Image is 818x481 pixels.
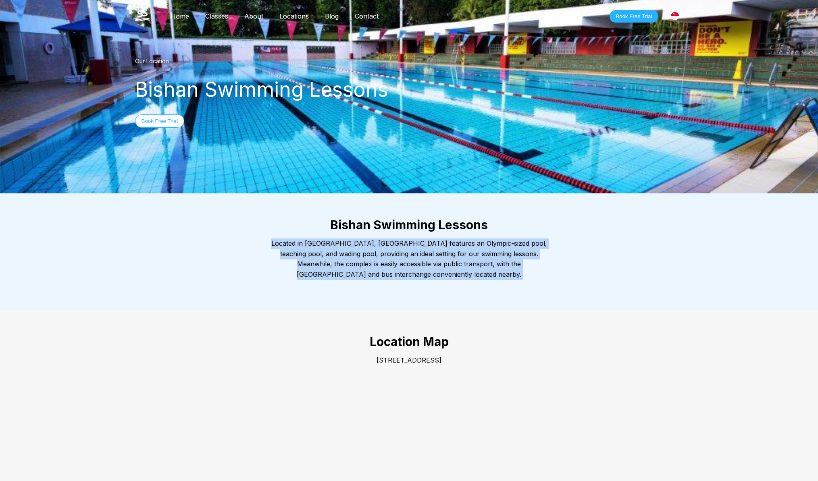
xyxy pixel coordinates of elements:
[236,12,271,20] a: About
[264,238,554,280] div: Located in [GEOGRAPHIC_DATA], [GEOGRAPHIC_DATA] features an Olympic-sized pool, teaching pool, an...
[610,10,658,23] button: Book Free Trial
[119,334,699,349] h2: Location Map
[317,12,347,20] a: Blog
[671,12,679,20] img: Singapore
[271,12,317,20] a: Locations
[135,58,683,64] div: Our Location
[197,12,236,20] a: Classes
[119,218,699,232] h2: Bishan Swimming Lessons
[135,114,184,128] button: Book Free Trial
[135,9,150,21] img: The Swim Starter Logo
[264,355,554,366] p: [STREET_ADDRESS]
[135,77,683,102] div: Bishan Swimming Lessons
[162,12,197,20] a: Home
[666,8,683,25] div: [GEOGRAPHIC_DATA]
[347,12,387,20] a: Contact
